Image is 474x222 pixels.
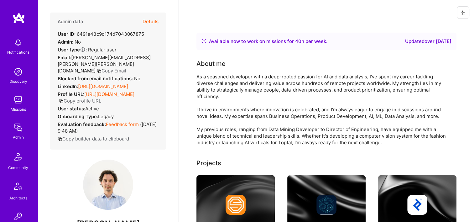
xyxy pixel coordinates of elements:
[226,195,246,215] img: Company logo
[201,39,206,44] img: Availability
[58,55,71,61] strong: Email:
[106,121,139,127] a: Feedback form
[84,91,134,97] a: [URL][DOMAIN_NAME]
[58,31,76,37] strong: User ID:
[12,121,24,134] img: admin teamwork
[58,46,117,53] div: Regular user
[78,83,128,89] a: [URL][DOMAIN_NAME]
[58,83,78,89] strong: LinkedIn:
[58,31,144,37] div: 6491a43c9d174d7043067875
[80,47,86,52] i: Help
[58,47,87,53] strong: User type :
[58,91,84,97] strong: Profile URL:
[13,13,25,24] img: logo
[9,78,27,85] div: Discovery
[59,99,64,103] i: icon Copy
[7,49,29,55] div: Notifications
[98,114,114,119] span: legacy
[97,67,126,74] button: Copy Email
[11,106,26,113] div: Missions
[59,98,101,104] button: Copy profile URL
[12,93,24,106] img: teamwork
[58,55,151,74] span: [PERSON_NAME][EMAIL_ADDRESS][PERSON_NAME][PERSON_NAME][DOMAIN_NAME]
[58,39,81,45] div: No
[11,180,26,195] img: Architects
[58,121,106,127] strong: Evaluation feedback:
[85,106,99,112] span: Active
[58,121,159,134] div: ( [DATE] 9:48 AM )
[196,73,447,146] div: As a seasoned developer with a deep-rooted passion for AI and data analysis, I've spent my career...
[97,69,102,73] i: icon Copy
[407,195,427,215] img: Company logo
[9,195,27,201] div: Architects
[58,137,62,141] i: icon Copy
[58,75,140,82] div: No
[11,149,26,164] img: Community
[13,134,24,140] div: Admin
[316,195,336,215] img: Company logo
[209,38,327,45] div: Available now to work on missions for h per week .
[196,158,221,168] div: Projects
[143,13,159,31] button: Details
[58,106,85,112] strong: User status:
[405,38,451,45] div: Updated over [DATE]
[12,66,24,78] img: discovery
[12,36,24,49] img: bell
[58,135,129,142] button: Copy builder data to clipboard
[58,76,134,82] strong: Blocked from email notifications:
[58,19,83,24] h4: Admin data
[295,38,301,44] span: 40
[58,114,98,119] strong: Onboarding Type:
[196,59,226,68] div: About me
[8,164,28,171] div: Community
[83,160,133,210] img: User Avatar
[58,39,73,45] strong: Admin:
